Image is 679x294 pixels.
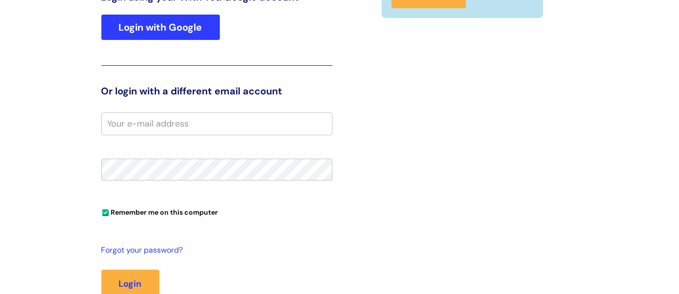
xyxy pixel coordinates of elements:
[102,210,109,216] input: Remember me on this computer
[101,15,220,40] a: Login with Google
[101,243,328,257] a: Forgot your password?
[101,85,332,97] h3: Or login with a different email account
[101,112,332,135] input: Your e-mail address
[101,206,218,217] label: Remember me on this computer
[101,204,332,220] div: You can uncheck this option if you're logging in from a shared device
